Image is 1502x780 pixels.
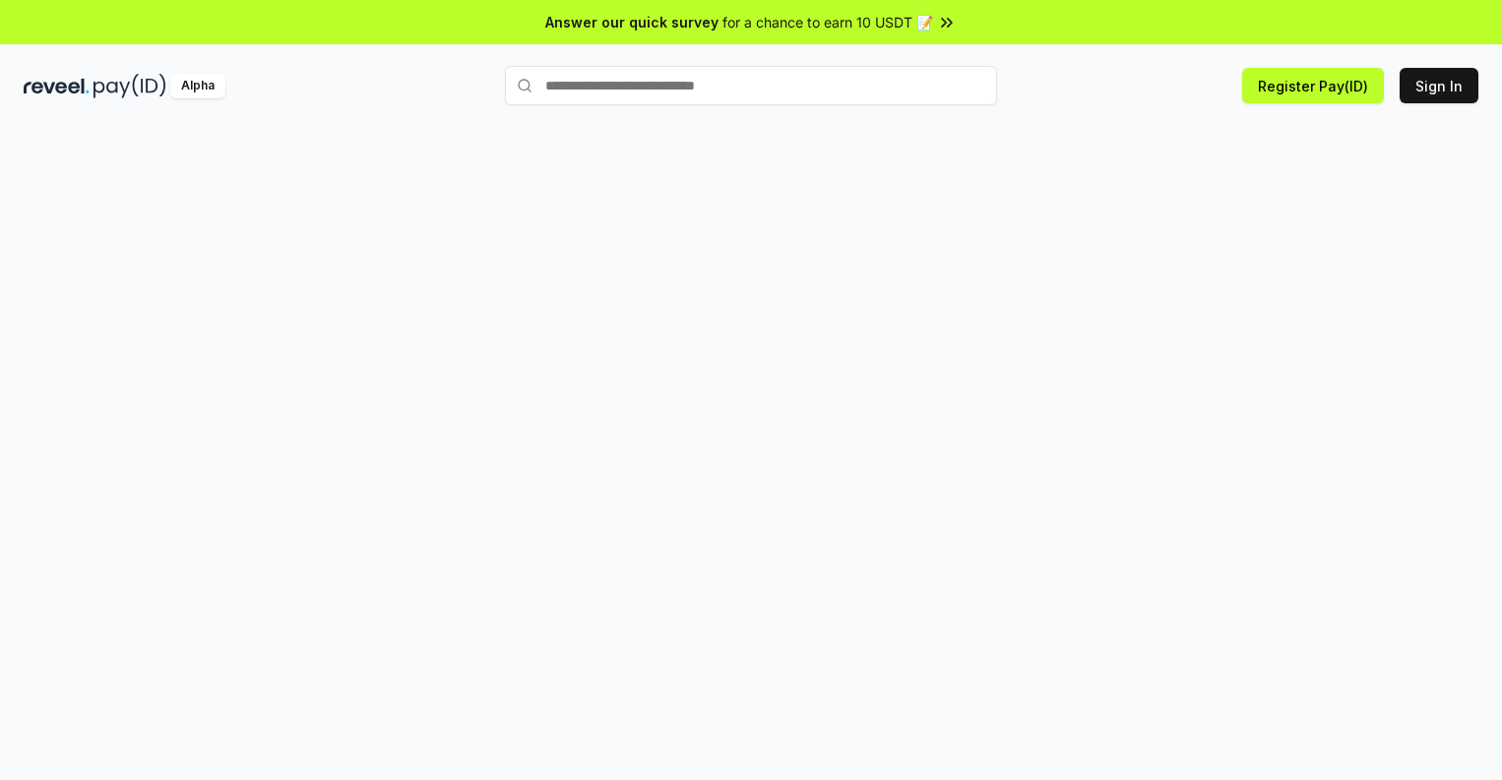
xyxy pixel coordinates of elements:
[170,74,225,98] div: Alpha
[545,12,719,32] span: Answer our quick survey
[722,12,933,32] span: for a chance to earn 10 USDT 📝
[1242,68,1384,103] button: Register Pay(ID)
[1400,68,1478,103] button: Sign In
[24,74,90,98] img: reveel_dark
[94,74,166,98] img: pay_id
